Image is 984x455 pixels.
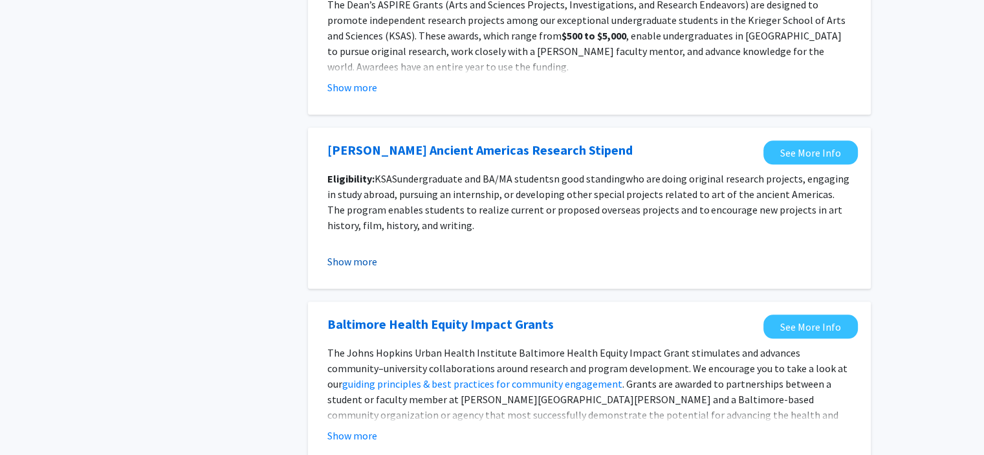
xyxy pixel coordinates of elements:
[327,140,633,160] a: Opens in a new tab
[10,397,55,445] iframe: Chat
[342,377,622,390] a: guiding principles & best practices for community engagement
[763,315,858,338] a: Opens in a new tab
[327,80,377,95] button: Show more
[327,428,377,443] button: Show more
[763,140,858,164] a: Opens in a new tab
[397,172,554,185] span: undergraduate and BA/MA students
[327,346,847,390] span: The Johns Hopkins Urban Health Institute Baltimore Health Equity Impact Grant stimulates and adva...
[327,315,554,334] a: Opens in a new tab
[327,254,377,269] button: Show more
[562,29,626,42] strong: $500 to $5,000
[327,171,851,233] p: KSAS n good standing
[327,172,375,185] strong: Eligibility:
